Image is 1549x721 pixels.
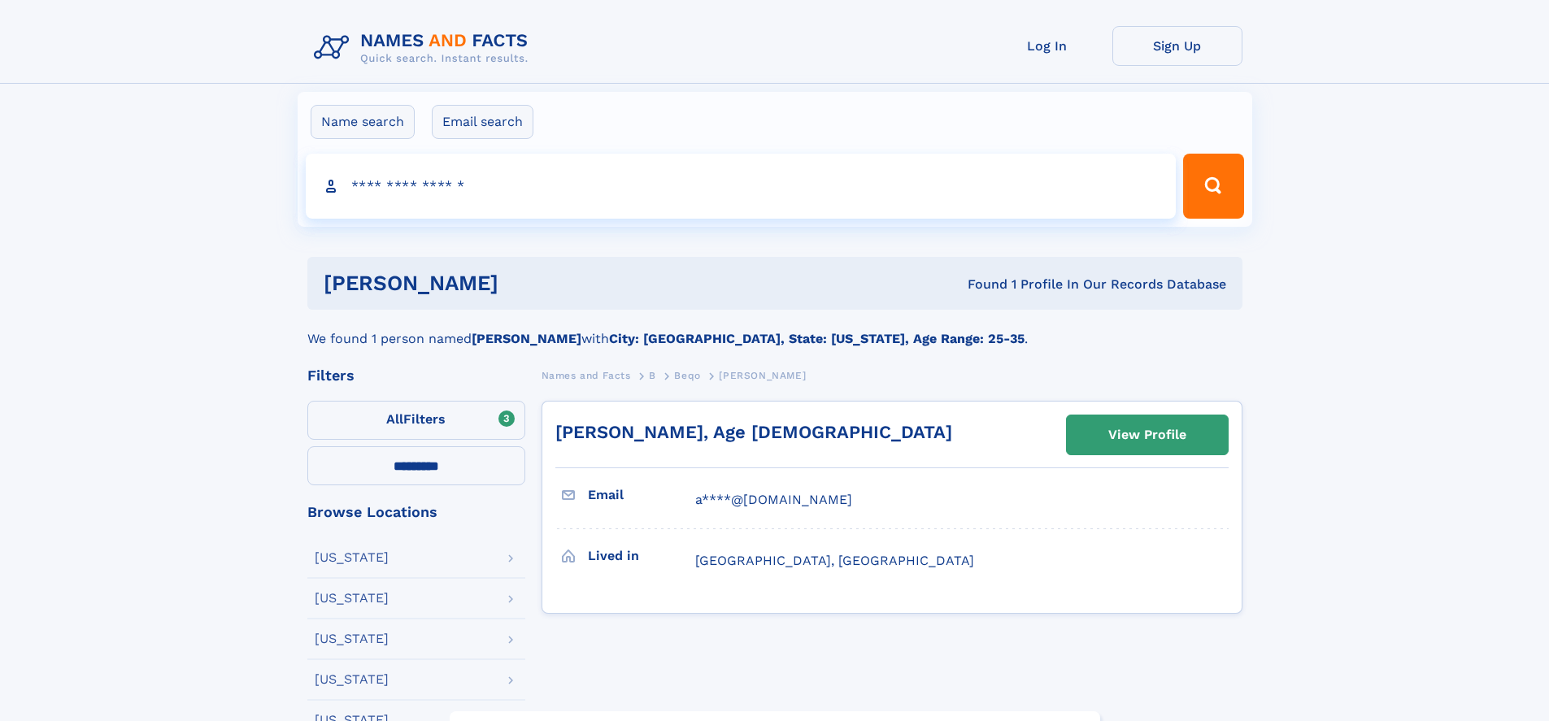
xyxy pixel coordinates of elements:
[588,481,695,509] h3: Email
[719,370,806,381] span: [PERSON_NAME]
[609,331,1025,346] b: City: [GEOGRAPHIC_DATA], State: [US_STATE], Age Range: 25-35
[649,370,656,381] span: B
[649,365,656,385] a: B
[307,310,1242,349] div: We found 1 person named with .
[982,26,1112,66] a: Log In
[307,401,525,440] label: Filters
[472,331,581,346] b: [PERSON_NAME]
[1112,26,1242,66] a: Sign Up
[733,276,1226,293] div: Found 1 Profile In Our Records Database
[432,105,533,139] label: Email search
[315,673,389,686] div: [US_STATE]
[1108,416,1186,454] div: View Profile
[311,105,415,139] label: Name search
[674,365,700,385] a: Beqo
[315,592,389,605] div: [US_STATE]
[1067,415,1228,454] a: View Profile
[555,422,952,442] a: [PERSON_NAME], Age [DEMOGRAPHIC_DATA]
[315,632,389,645] div: [US_STATE]
[1183,154,1243,219] button: Search Button
[315,551,389,564] div: [US_STATE]
[674,370,700,381] span: Beqo
[307,368,525,383] div: Filters
[695,553,974,568] span: [GEOGRAPHIC_DATA], [GEOGRAPHIC_DATA]
[307,26,542,70] img: Logo Names and Facts
[306,154,1177,219] input: search input
[307,505,525,519] div: Browse Locations
[588,542,695,570] h3: Lived in
[542,365,631,385] a: Names and Facts
[324,273,733,293] h1: [PERSON_NAME]
[386,411,403,427] span: All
